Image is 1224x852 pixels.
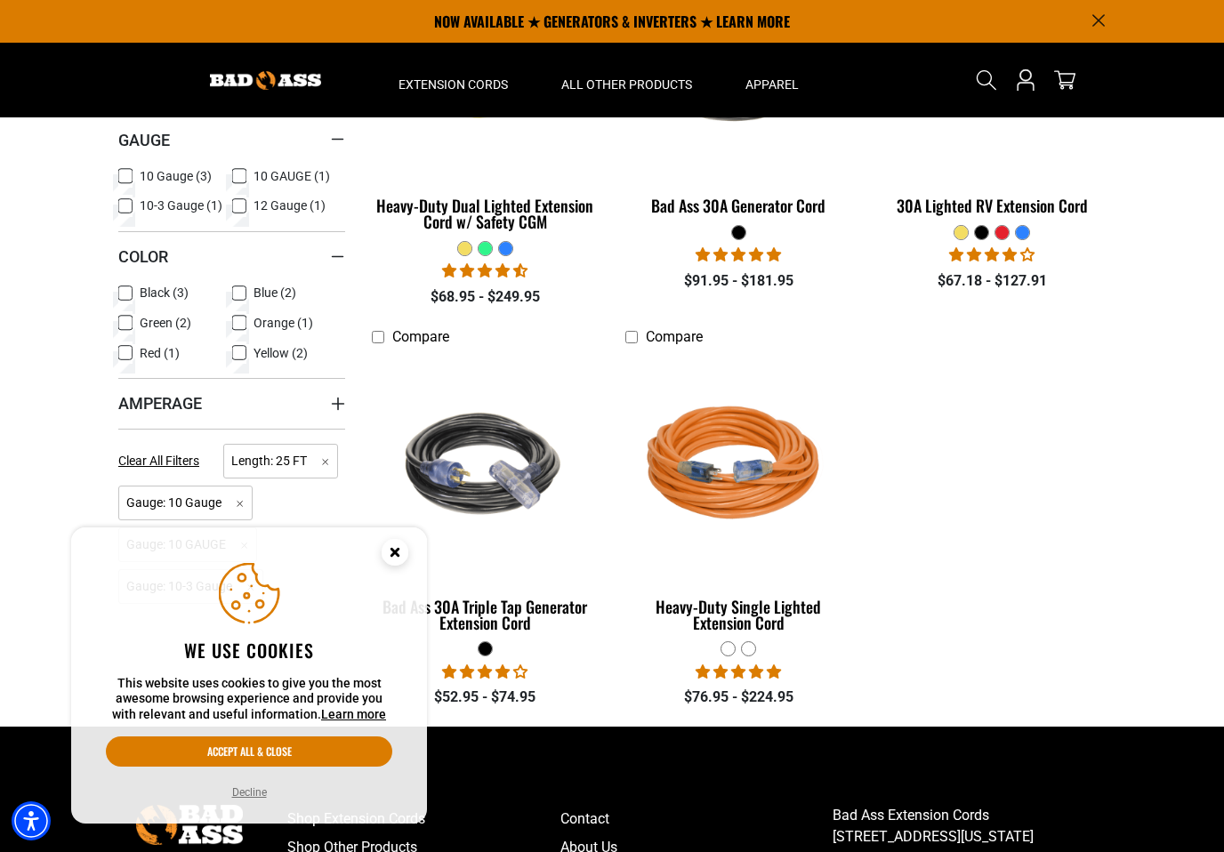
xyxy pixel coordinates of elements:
span: Black (3) [140,286,189,299]
span: 5.00 stars [696,663,781,680]
a: cart [1051,69,1079,91]
span: 10 GAUGE (1) [254,170,330,182]
button: Accept all & close [106,736,392,767]
a: Shop Extension Cords [287,805,560,833]
div: $76.95 - $224.95 [625,687,852,708]
div: Heavy-Duty Dual Lighted Extension Cord w/ Safety CGM [372,197,599,229]
a: black Bad Ass 30A Triple Tap Generator Extension Cord [372,355,599,641]
span: 4.00 stars [442,663,527,680]
span: All Other Products [561,76,692,92]
span: Green (2) [140,317,191,329]
summary: Color [118,231,345,281]
span: Compare [392,328,449,345]
summary: Extension Cords [372,43,535,117]
span: Compare [646,328,703,345]
button: Close this option [363,527,427,583]
span: 4.64 stars [442,262,527,279]
a: Length: 25 FT [223,452,338,469]
div: $67.18 - $127.91 [879,270,1106,292]
div: $52.95 - $74.95 [372,687,599,708]
button: Decline [227,784,272,801]
a: Gauge: 10 Gauge [118,494,253,510]
span: Red (1) [140,347,180,359]
div: 30A Lighted RV Extension Cord [879,197,1106,213]
aside: Cookie Consent [71,527,427,824]
a: Clear All Filters [118,452,206,470]
span: Yellow (2) [254,347,308,359]
span: 12 Gauge (1) [254,199,326,212]
span: 5.00 stars [696,246,781,263]
span: Color [118,246,168,267]
span: Length: 25 FT [223,444,338,478]
a: orange Heavy-Duty Single Lighted Extension Cord [625,355,852,641]
div: $68.95 - $249.95 [372,286,599,308]
span: 10 Gauge (3) [140,170,212,182]
img: Bad Ass Extension Cords [210,71,321,90]
img: black [374,363,598,567]
span: Extension Cords [399,76,508,92]
h2: We use cookies [106,639,392,662]
span: Gauge [118,130,170,150]
div: Heavy-Duty Single Lighted Extension Cord [625,599,852,631]
div: Bad Ass 30A Triple Tap Generator Extension Cord [372,599,599,631]
span: 4.11 stars [949,246,1035,263]
summary: Search [972,66,1001,94]
summary: All Other Products [535,43,719,117]
span: 10-3 Gauge (1) [140,199,222,212]
p: This website uses cookies to give you the most awesome browsing experience and provide you with r... [106,676,392,723]
span: Blue (2) [254,286,296,299]
summary: Amperage [118,378,345,428]
span: Gauge: 10 Gauge [118,486,253,520]
img: orange [626,363,850,567]
span: Orange (1) [254,317,313,329]
img: Bad Ass Extension Cords [136,805,243,845]
span: Apparel [745,76,799,92]
span: Clear All Filters [118,454,199,468]
a: Open this option [1011,43,1040,117]
div: Bad Ass 30A Generator Cord [625,197,852,213]
summary: Gauge [118,115,345,165]
span: Amperage [118,393,202,414]
a: This website uses cookies to give you the most awesome browsing experience and provide you with r... [321,707,386,721]
div: $91.95 - $181.95 [625,270,852,292]
a: Contact [560,805,833,833]
div: Accessibility Menu [12,801,51,840]
summary: Apparel [719,43,825,117]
